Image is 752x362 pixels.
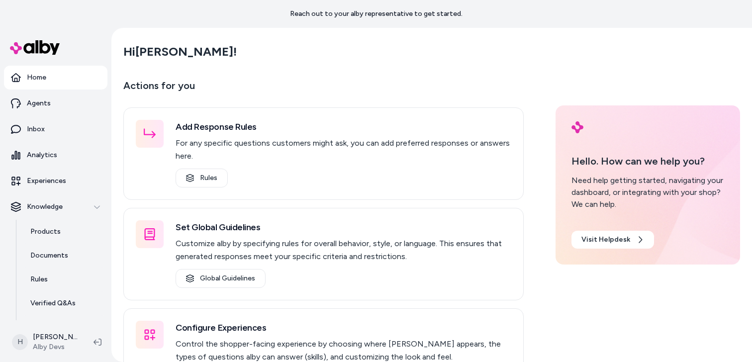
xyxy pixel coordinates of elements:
[27,176,66,186] p: Experiences
[27,73,46,83] p: Home
[20,268,107,291] a: Rules
[6,326,86,358] button: H[PERSON_NAME]Alby Devs
[176,269,266,288] a: Global Guidelines
[4,66,107,90] a: Home
[4,195,107,219] button: Knowledge
[176,169,228,187] a: Rules
[123,44,237,59] h2: Hi [PERSON_NAME] !
[20,291,107,315] a: Verified Q&As
[27,98,51,108] p: Agents
[571,154,724,169] p: Hello. How can we help you?
[4,117,107,141] a: Inbox
[290,9,463,19] p: Reach out to your alby representative to get started.
[4,169,107,193] a: Experiences
[30,274,48,284] p: Rules
[30,298,76,308] p: Verified Q&As
[20,244,107,268] a: Documents
[27,202,63,212] p: Knowledge
[176,220,511,234] h3: Set Global Guidelines
[176,237,511,263] p: Customize alby by specifying rules for overall behavior, style, or language. This ensures that ge...
[123,78,524,101] p: Actions for you
[12,334,28,350] span: H
[4,143,107,167] a: Analytics
[33,332,78,342] p: [PERSON_NAME]
[176,137,511,163] p: For any specific questions customers might ask, you can add preferred responses or answers here.
[27,124,45,134] p: Inbox
[176,120,511,134] h3: Add Response Rules
[176,321,511,335] h3: Configure Experiences
[4,91,107,115] a: Agents
[30,251,68,261] p: Documents
[571,231,654,249] a: Visit Helpdesk
[27,150,57,160] p: Analytics
[10,40,60,55] img: alby Logo
[571,121,583,133] img: alby Logo
[33,342,78,352] span: Alby Devs
[571,175,724,210] div: Need help getting started, navigating your dashboard, or integrating with your shop? We can help.
[20,220,107,244] a: Products
[30,227,61,237] p: Products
